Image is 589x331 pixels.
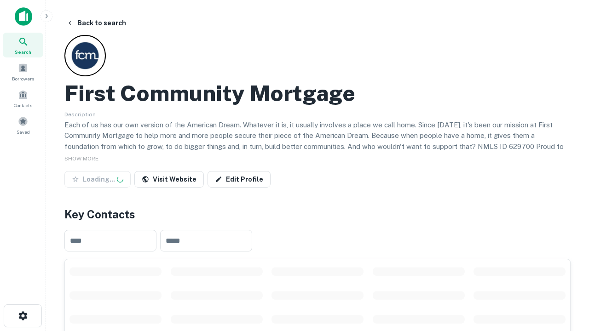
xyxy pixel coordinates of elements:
span: Saved [17,128,30,136]
h4: Key Contacts [64,206,571,223]
span: SHOW MORE [64,155,98,162]
img: capitalize-icon.png [15,7,32,26]
a: Contacts [3,86,43,111]
span: Contacts [14,102,32,109]
a: Borrowers [3,59,43,84]
a: Edit Profile [208,171,271,188]
a: Search [3,33,43,57]
h2: First Community Mortgage [64,80,355,107]
span: Search [15,48,31,56]
span: Borrowers [12,75,34,82]
p: Each of us has our own version of the American Dream. Whatever it is, it usually involves a place... [64,120,571,163]
button: Back to search [63,15,130,31]
iframe: Chat Widget [543,257,589,302]
span: Description [64,111,96,118]
a: Visit Website [134,171,204,188]
a: Saved [3,113,43,137]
